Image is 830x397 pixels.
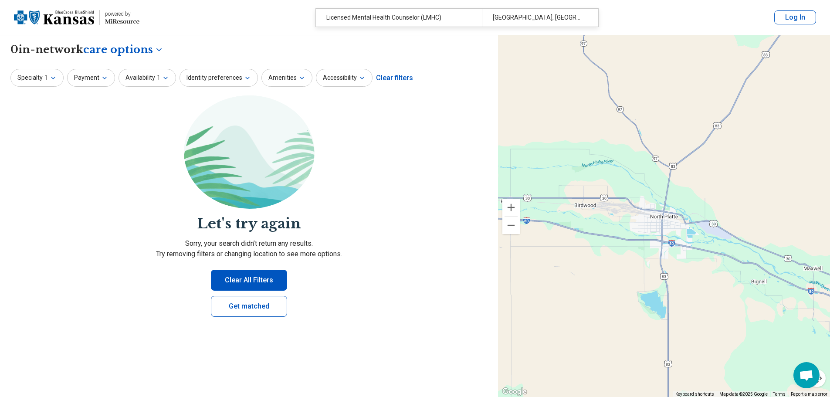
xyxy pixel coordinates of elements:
[719,392,768,397] span: Map data ©2025 Google
[211,296,287,317] a: Get matched
[157,73,160,82] span: 1
[316,69,373,87] button: Accessibility
[67,69,115,87] button: Payment
[261,69,312,87] button: Amenities
[83,42,153,57] span: care options
[773,392,786,397] a: Terms (opens in new tab)
[211,270,287,291] button: Clear All Filters
[502,217,520,234] button: Zoom out
[10,214,488,234] h2: Let's try again
[14,7,94,28] img: Blue Cross Blue Shield Kansas
[83,42,163,57] button: Care options
[119,69,176,87] button: Availability1
[482,9,593,27] div: [GEOGRAPHIC_DATA], [GEOGRAPHIC_DATA]
[10,42,163,57] h1: 0 in-network
[14,7,139,28] a: Blue Cross Blue Shield Kansaspowered by
[105,10,139,18] div: powered by
[376,68,413,88] div: Clear filters
[180,69,258,87] button: Identity preferences
[10,69,64,87] button: Specialty1
[502,199,520,216] button: Zoom in
[774,10,816,24] button: Log In
[10,238,488,259] p: Sorry, your search didn’t return any results. Try removing filters or changing location to see mo...
[793,362,820,388] div: Open chat
[316,9,482,27] div: Licensed Mental Health Counselor (LMHC)
[791,392,827,397] a: Report a map error
[44,73,48,82] span: 1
